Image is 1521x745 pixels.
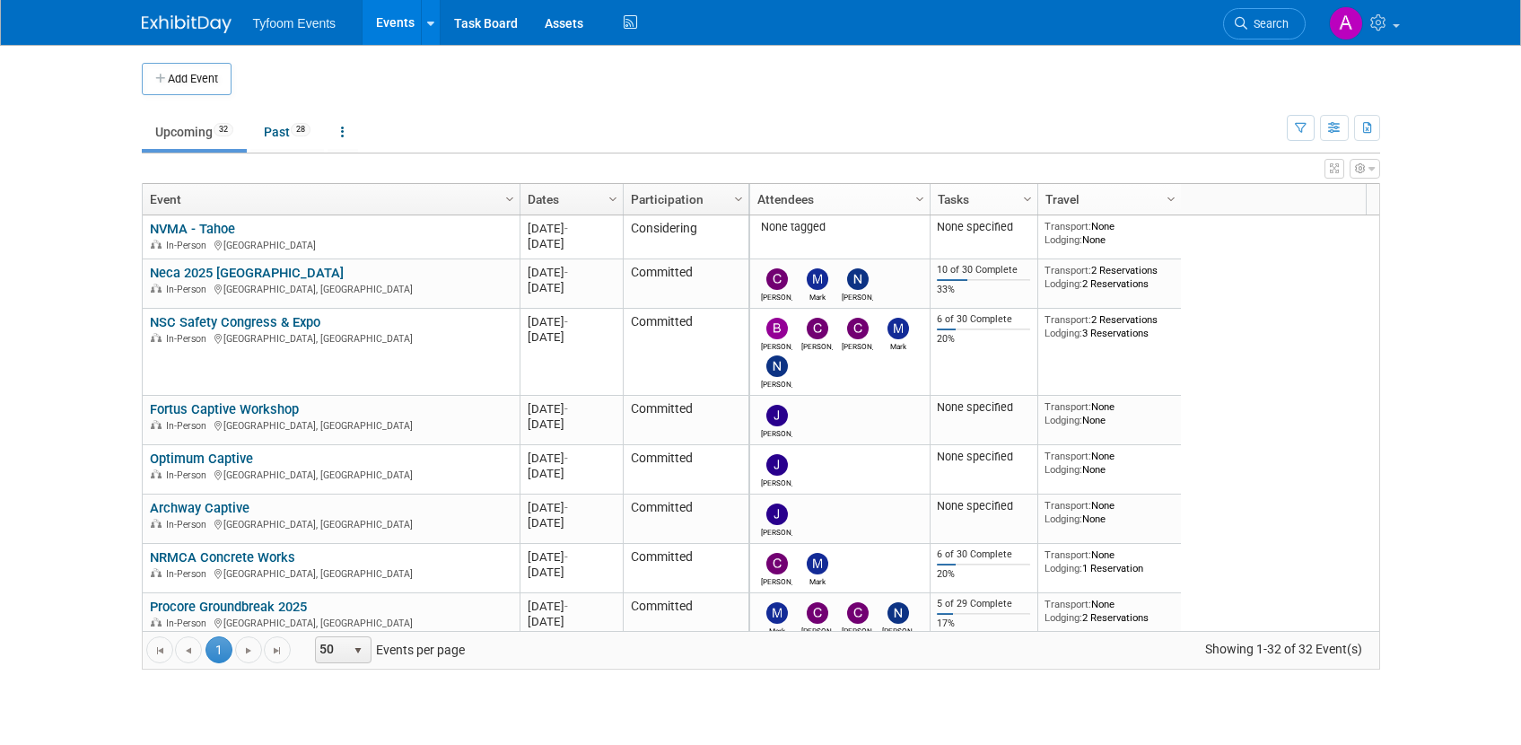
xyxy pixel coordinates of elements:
div: Corbin Nelson [761,574,792,586]
a: Optimum Captive [150,451,253,467]
a: Go to the first page [146,636,173,663]
td: Considering [623,215,748,259]
span: Column Settings [1020,192,1035,206]
span: In-Person [166,469,212,481]
div: Mark Nelson [882,339,913,351]
td: Committed [623,445,748,495]
div: None None [1045,400,1174,426]
img: Mark Nelson [766,602,788,624]
a: Search [1223,8,1306,39]
div: None specified [937,450,1030,464]
span: - [564,402,568,416]
span: Column Settings [731,192,746,206]
div: [DATE] [528,614,615,629]
div: [DATE] [528,236,615,251]
div: Jason Cuskelly [761,476,792,487]
img: Brandon Nelson [766,318,788,339]
span: Showing 1-32 of 32 Event(s) [1188,636,1378,662]
div: [DATE] [528,416,615,432]
div: None None [1045,450,1174,476]
span: Transport: [1045,220,1091,232]
img: Corbin Nelson [807,318,828,339]
span: Lodging: [1045,327,1082,339]
span: Transport: [1045,264,1091,276]
div: [DATE] [528,280,615,295]
div: [DATE] [528,549,615,565]
img: In-Person Event [151,568,162,577]
img: Jason Cuskelly [766,405,788,426]
img: In-Person Event [151,519,162,528]
a: Column Settings [1018,184,1037,211]
div: [GEOGRAPHIC_DATA], [GEOGRAPHIC_DATA] [150,565,511,581]
span: Transport: [1045,499,1091,512]
div: [DATE] [528,401,615,416]
a: Event [150,184,508,215]
img: Nathan Nelson [887,602,909,624]
div: [DATE] [528,500,615,515]
a: Participation [631,184,737,215]
img: In-Person Event [151,420,162,429]
td: Committed [623,593,748,643]
span: Lodging: [1045,513,1082,525]
div: 17% [937,618,1030,630]
a: Tasks [938,184,1026,215]
span: Go to the last page [270,644,284,658]
img: In-Person Event [151,618,162,627]
a: Attendees [757,184,918,215]
span: Tyfoom Events [253,16,337,31]
div: [GEOGRAPHIC_DATA], [GEOGRAPHIC_DATA] [150,417,511,433]
div: 5 of 29 Complete [937,598,1030,610]
a: Go to the previous page [175,636,202,663]
div: [GEOGRAPHIC_DATA], [GEOGRAPHIC_DATA] [150,467,511,482]
span: In-Person [166,333,212,345]
span: Lodging: [1045,233,1082,246]
div: None tagged [756,220,922,234]
img: Jason Cuskelly [766,454,788,476]
div: 2 Reservations 2 Reservations [1045,264,1174,290]
div: Corbin Nelson [801,624,833,635]
div: [GEOGRAPHIC_DATA], [GEOGRAPHIC_DATA] [150,516,511,531]
span: - [564,550,568,564]
span: 1 [205,636,232,663]
div: Mark Nelson [801,574,833,586]
a: Upcoming32 [142,115,247,149]
span: - [564,222,568,235]
td: Committed [623,309,748,396]
a: Column Settings [603,184,623,211]
div: 33% [937,284,1030,296]
div: Corbin Nelson [801,339,833,351]
div: [DATE] [528,451,615,466]
div: Jason Cuskelly [761,426,792,438]
span: - [564,266,568,279]
span: select [351,644,365,658]
span: Go to the first page [153,644,167,658]
span: Transport: [1045,313,1091,326]
div: [DATE] [528,221,615,236]
a: Fortus Captive Workshop [150,401,299,417]
span: - [564,451,568,465]
div: Nathan Nelson [882,624,913,635]
img: In-Person Event [151,284,162,293]
img: ExhibitDay [142,15,232,33]
div: [GEOGRAPHIC_DATA] [150,237,511,252]
a: NRMCA Concrete Works [150,549,295,565]
a: NSC Safety Congress & Expo [150,314,320,330]
span: In-Person [166,519,212,530]
img: Mark Nelson [807,553,828,574]
a: Column Settings [910,184,930,211]
span: In-Person [166,568,212,580]
img: In-Person Event [151,240,162,249]
div: Chris Walker [842,624,873,635]
img: Corbin Nelson [807,602,828,624]
div: [DATE] [528,515,615,530]
a: NVMA - Tahoe [150,221,235,237]
td: Committed [623,396,748,445]
span: 50 [316,637,346,662]
div: 2 Reservations 3 Reservations [1045,313,1174,339]
img: Corbin Nelson [766,268,788,290]
div: [GEOGRAPHIC_DATA], [GEOGRAPHIC_DATA] [150,281,511,296]
div: None None [1045,220,1174,246]
a: Column Settings [500,184,520,211]
span: Transport: [1045,598,1091,610]
img: Angie Nichols [1329,6,1363,40]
